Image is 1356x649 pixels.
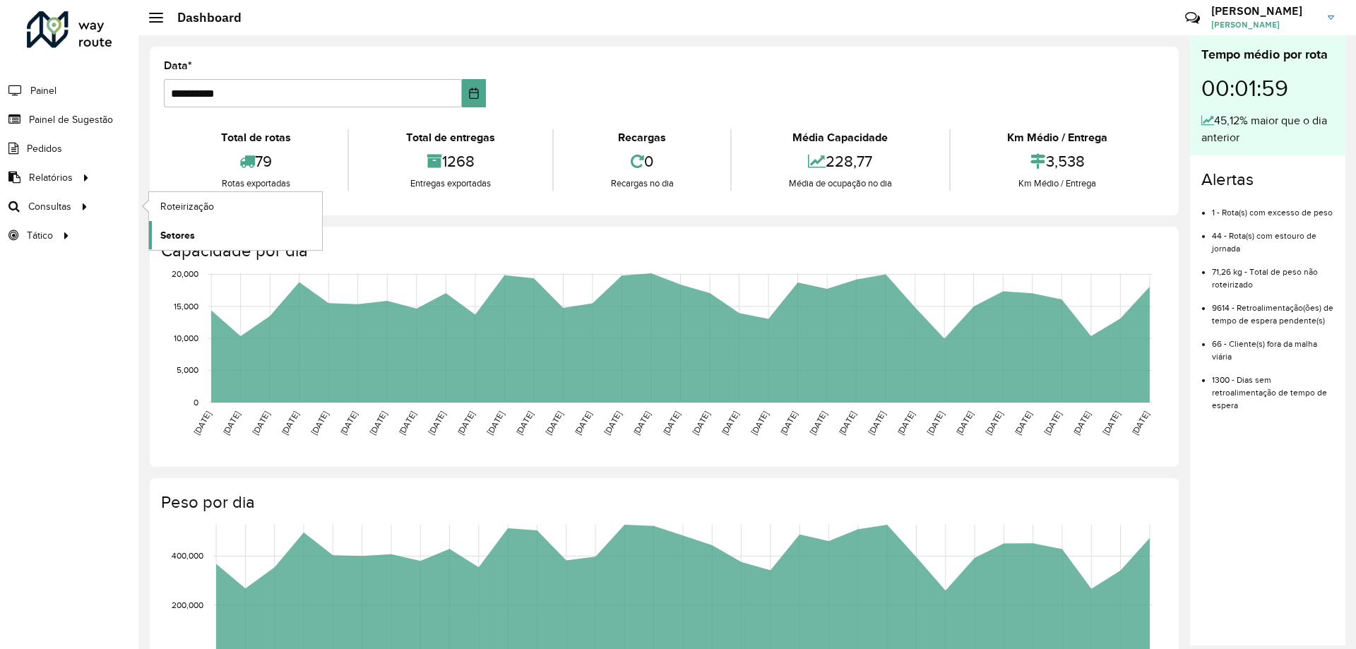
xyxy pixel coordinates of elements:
[1212,255,1334,291] li: 71,26 kg - Total de peso não roteirizado
[1211,18,1317,31] span: [PERSON_NAME]
[221,410,242,436] text: [DATE]
[514,410,535,436] text: [DATE]
[194,398,198,407] text: 0
[1212,327,1334,363] li: 66 - Cliente(s) fora da malha viária
[896,410,916,436] text: [DATE]
[160,228,195,243] span: Setores
[1201,64,1334,112] div: 00:01:59
[735,177,945,191] div: Média de ocupação no dia
[631,410,652,436] text: [DATE]
[29,112,113,127] span: Painel de Sugestão
[280,410,300,436] text: [DATE]
[1201,169,1334,190] h4: Alertas
[352,129,548,146] div: Total de entregas
[1042,410,1063,436] text: [DATE]
[352,177,548,191] div: Entregas exportadas
[167,177,344,191] div: Rotas exportadas
[1013,410,1033,436] text: [DATE]
[177,366,198,375] text: 5,000
[1212,219,1334,255] li: 44 - Rota(s) com estouro de jornada
[30,83,56,98] span: Painel
[1211,4,1317,18] h3: [PERSON_NAME]
[174,333,198,343] text: 10,000
[427,410,447,436] text: [DATE]
[1130,410,1150,436] text: [DATE]
[164,57,192,74] label: Data
[27,228,53,243] span: Tático
[397,410,417,436] text: [DATE]
[28,199,71,214] span: Consultas
[163,10,242,25] h2: Dashboard
[557,177,727,191] div: Recargas no dia
[149,192,322,220] a: Roteirização
[338,410,359,436] text: [DATE]
[172,552,203,561] text: 400,000
[1212,363,1334,412] li: 1300 - Dias sem retroalimentação de tempo de espera
[661,410,682,436] text: [DATE]
[557,129,727,146] div: Recargas
[1212,196,1334,219] li: 1 - Rota(s) com excesso de peso
[462,79,487,107] button: Choose Date
[984,410,1004,436] text: [DATE]
[954,410,975,436] text: [DATE]
[161,492,1165,513] h4: Peso por dia
[1177,3,1208,33] a: Contato Rápido
[309,410,330,436] text: [DATE]
[954,177,1161,191] div: Km Médio / Entrega
[1071,410,1092,436] text: [DATE]
[167,129,344,146] div: Total de rotas
[808,410,828,436] text: [DATE]
[192,410,213,436] text: [DATE]
[690,410,710,436] text: [DATE]
[720,410,740,436] text: [DATE]
[29,170,73,185] span: Relatórios
[954,146,1161,177] div: 3,538
[954,129,1161,146] div: Km Médio / Entrega
[251,410,271,436] text: [DATE]
[27,141,62,156] span: Pedidos
[485,410,506,436] text: [DATE]
[557,146,727,177] div: 0
[735,129,945,146] div: Média Capacidade
[368,410,388,436] text: [DATE]
[867,410,887,436] text: [DATE]
[167,146,344,177] div: 79
[174,302,198,311] text: 15,000
[352,146,548,177] div: 1268
[172,600,203,609] text: 200,000
[161,241,1165,261] h4: Capacidade por dia
[573,410,593,436] text: [DATE]
[735,146,945,177] div: 228,77
[749,410,770,436] text: [DATE]
[456,410,476,436] text: [DATE]
[149,221,322,249] a: Setores
[544,410,564,436] text: [DATE]
[837,410,857,436] text: [DATE]
[1212,291,1334,327] li: 9614 - Retroalimentação(ões) de tempo de espera pendente(s)
[160,199,214,214] span: Roteirização
[602,410,623,436] text: [DATE]
[1101,410,1122,436] text: [DATE]
[778,410,799,436] text: [DATE]
[1201,45,1334,64] div: Tempo médio por rota
[172,270,198,279] text: 20,000
[1201,112,1334,146] div: 45,12% maior que o dia anterior
[925,410,946,436] text: [DATE]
